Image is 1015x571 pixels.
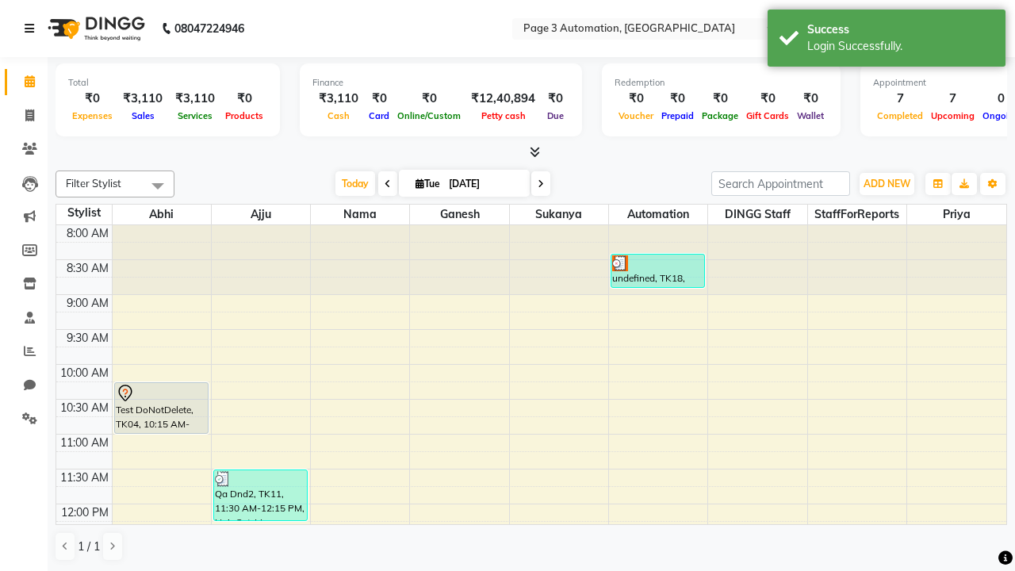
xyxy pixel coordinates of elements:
[169,90,221,108] div: ₹3,110
[393,110,465,121] span: Online/Custom
[393,90,465,108] div: ₹0
[907,205,1006,224] span: Priya
[477,110,530,121] span: Petty cash
[510,205,608,224] span: Sukanya
[221,110,267,121] span: Products
[609,205,707,224] span: Automation
[657,110,698,121] span: Prepaid
[68,110,117,121] span: Expenses
[117,90,169,108] div: ₹3,110
[57,365,112,381] div: 10:00 AM
[615,76,828,90] div: Redemption
[115,383,208,433] div: Test DoNotDelete, TK04, 10:15 AM-11:00 AM, Hair Cut-Men
[365,90,393,108] div: ₹0
[615,90,657,108] div: ₹0
[63,295,112,312] div: 9:00 AM
[927,110,979,121] span: Upcoming
[212,205,310,224] span: Ajju
[927,90,979,108] div: 7
[807,21,994,38] div: Success
[66,177,121,190] span: Filter Stylist
[873,110,927,121] span: Completed
[864,178,910,190] span: ADD NEW
[615,110,657,121] span: Voucher
[807,38,994,55] div: Login Successfully.
[657,90,698,108] div: ₹0
[312,90,365,108] div: ₹3,110
[742,90,793,108] div: ₹0
[324,110,354,121] span: Cash
[860,173,914,195] button: ADD NEW
[68,76,267,90] div: Total
[708,205,806,224] span: DINGG Staff
[808,205,906,224] span: StaffForReports
[221,90,267,108] div: ₹0
[698,90,742,108] div: ₹0
[611,255,704,287] div: undefined, TK18, 08:25 AM-08:55 AM, Hair cut Below 12 years (Boy)
[113,205,211,224] span: Abhi
[68,90,117,108] div: ₹0
[698,110,742,121] span: Package
[711,171,850,196] input: Search Appointment
[542,90,569,108] div: ₹0
[78,538,100,555] span: 1 / 1
[312,76,569,90] div: Finance
[214,470,307,520] div: Qa Dnd2, TK11, 11:30 AM-12:15 PM, Hair Cut-Men
[57,400,112,416] div: 10:30 AM
[410,205,508,224] span: Ganesh
[63,260,112,277] div: 8:30 AM
[543,110,568,121] span: Due
[793,90,828,108] div: ₹0
[465,90,542,108] div: ₹12,40,894
[365,110,393,121] span: Card
[63,225,112,242] div: 8:00 AM
[444,172,523,196] input: 2025-09-02
[793,110,828,121] span: Wallet
[57,469,112,486] div: 11:30 AM
[412,178,444,190] span: Tue
[56,205,112,221] div: Stylist
[742,110,793,121] span: Gift Cards
[335,171,375,196] span: Today
[128,110,159,121] span: Sales
[40,6,149,51] img: logo
[873,90,927,108] div: 7
[174,110,216,121] span: Services
[58,504,112,521] div: 12:00 PM
[63,330,112,347] div: 9:30 AM
[174,6,244,51] b: 08047224946
[311,205,409,224] span: Nama
[57,435,112,451] div: 11:00 AM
